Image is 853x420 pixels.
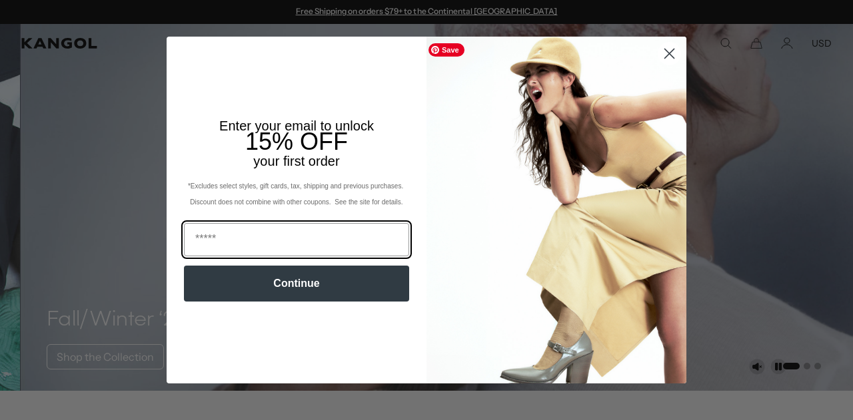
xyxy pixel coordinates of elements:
[658,42,681,65] button: Close dialog
[426,37,686,383] img: 93be19ad-e773-4382-80b9-c9d740c9197f.jpeg
[184,223,409,256] input: Email
[245,128,348,155] span: 15% OFF
[184,266,409,302] button: Continue
[188,182,405,206] span: *Excludes select styles, gift cards, tax, shipping and previous purchases. Discount does not comb...
[219,118,374,133] span: Enter your email to unlock
[428,43,464,57] span: Save
[253,154,339,168] span: your first order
